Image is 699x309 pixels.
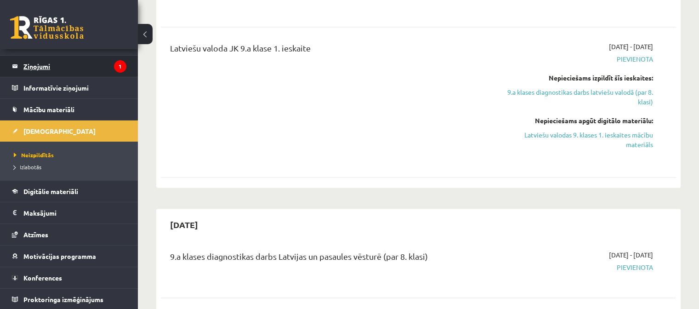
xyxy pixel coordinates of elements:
[23,56,126,77] legend: Ziņojumi
[10,16,84,39] a: Rīgas 1. Tālmācības vidusskola
[170,42,488,59] div: Latviešu valoda JK 9.a klase 1. ieskaite
[12,181,126,202] a: Digitālie materiāli
[501,54,653,64] span: Pievienota
[501,130,653,149] a: Latviešu valodas 9. klases 1. ieskaites mācību materiāls
[12,120,126,142] a: [DEMOGRAPHIC_DATA]
[14,163,129,171] a: Izlabotās
[23,252,96,260] span: Motivācijas programma
[23,274,62,282] span: Konferences
[501,87,653,107] a: 9.a klases diagnostikas darbs latviešu valodā (par 8. klasi)
[609,42,653,51] span: [DATE] - [DATE]
[14,151,54,159] span: Neizpildītās
[501,262,653,272] span: Pievienota
[12,267,126,288] a: Konferences
[12,202,126,223] a: Maksājumi
[12,56,126,77] a: Ziņojumi1
[170,250,488,267] div: 9.a klases diagnostikas darbs Latvijas un pasaules vēsturē (par 8. klasi)
[501,73,653,83] div: Nepieciešams izpildīt šīs ieskaites:
[14,163,41,171] span: Izlabotās
[12,246,126,267] a: Motivācijas programma
[609,250,653,259] span: [DATE] - [DATE]
[12,77,126,98] a: Informatīvie ziņojumi
[23,202,126,223] legend: Maksājumi
[23,187,78,195] span: Digitālie materiāli
[23,105,74,114] span: Mācību materiāli
[23,77,126,98] legend: Informatīvie ziņojumi
[161,213,207,235] h2: [DATE]
[501,116,653,126] div: Nepieciešams apgūt digitālo materiālu:
[114,60,126,73] i: 1
[12,99,126,120] a: Mācību materiāli
[23,127,96,135] span: [DEMOGRAPHIC_DATA]
[23,230,48,239] span: Atzīmes
[23,295,103,303] span: Proktoringa izmēģinājums
[14,151,129,159] a: Neizpildītās
[12,224,126,245] a: Atzīmes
